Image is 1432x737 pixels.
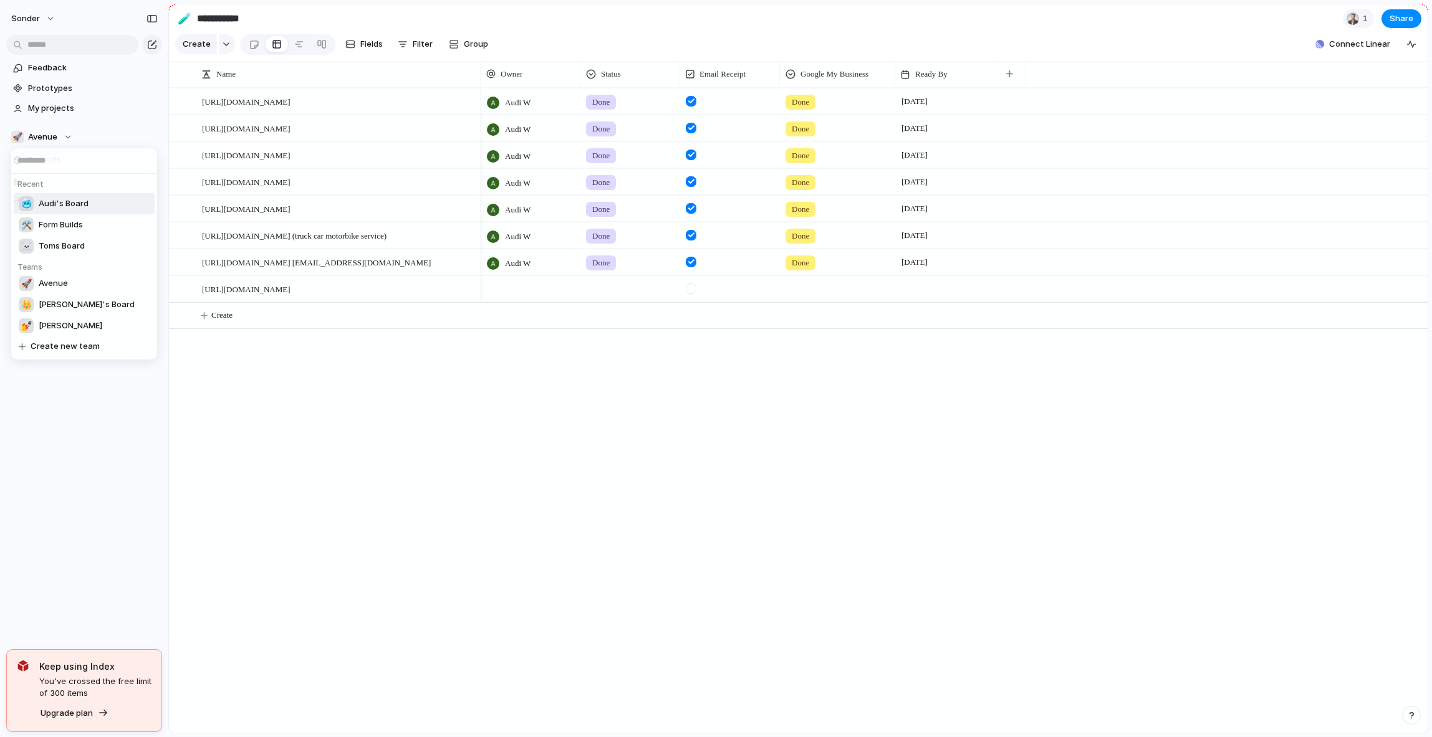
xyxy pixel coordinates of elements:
span: Form Builds [39,219,83,231]
span: [PERSON_NAME] [39,320,102,332]
div: 🛠️ [19,217,34,232]
div: ☠️ [19,239,34,254]
div: 🥶 [19,196,34,211]
span: Avenue [39,277,68,290]
span: [PERSON_NAME]'s Board [39,298,135,311]
span: Create new team [31,340,100,353]
div: 👑 [19,297,34,312]
span: Toms Board [39,240,85,252]
div: 💅 [19,318,34,333]
span: Audi's Board [39,197,89,210]
h5: Teams [14,257,158,273]
h5: Recent [14,174,158,190]
div: 🚀 [19,276,34,291]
